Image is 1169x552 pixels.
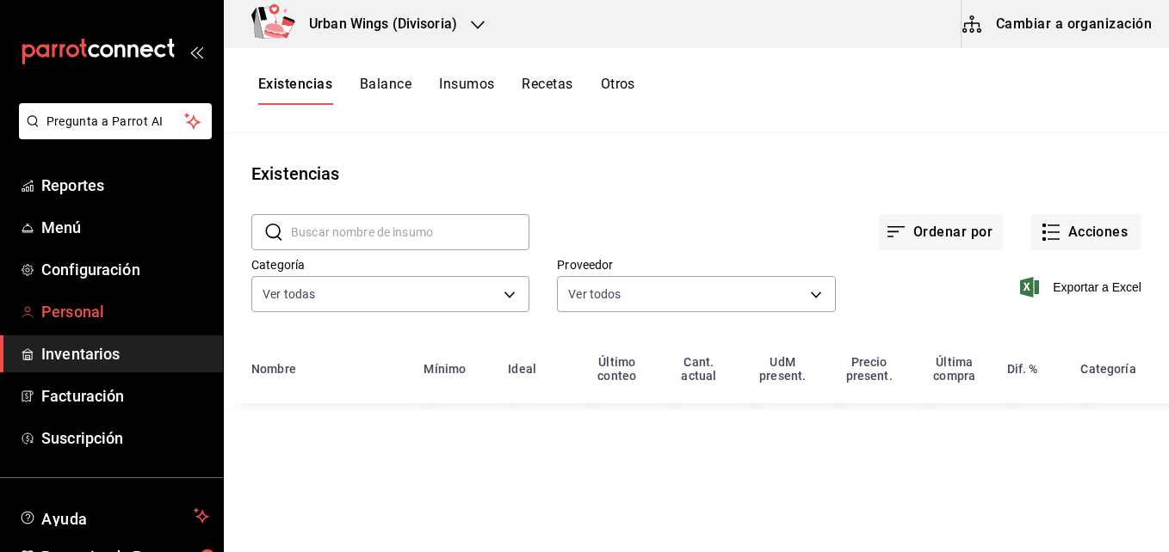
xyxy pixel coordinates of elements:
button: Exportar a Excel [1024,277,1141,297]
div: UdM present. [750,355,815,383]
div: Última compra [923,355,987,383]
span: Menú [41,216,209,239]
button: Acciones [1030,214,1141,250]
span: Facturación [41,384,209,408]
span: Suscripción [41,426,209,450]
span: Ver todos [568,285,621,303]
div: Cant. actual [669,355,729,383]
div: Último conteo [586,355,648,383]
a: Pregunta a Parrot AI [12,125,212,143]
div: navigation tabs [258,76,635,105]
label: Proveedor [557,259,835,271]
button: open_drawer_menu [189,45,203,58]
span: Ver todas [263,285,315,303]
span: Ayuda [41,506,187,526]
span: Reportes [41,174,209,197]
button: Balance [360,76,411,105]
div: Dif. % [1007,362,1038,376]
button: Ordenar por [879,214,1003,250]
div: Precio present. [836,355,901,383]
h3: Urban Wings (Divisoria) [295,14,457,34]
div: Ideal [508,362,536,376]
button: Recetas [522,76,572,105]
div: Mínimo [424,362,466,376]
div: Nombre [251,362,296,376]
input: Buscar nombre de insumo [291,215,529,249]
button: Existencias [258,76,332,105]
label: Categoría [251,259,529,271]
div: Existencias [251,161,339,187]
button: Insumos [439,76,494,105]
button: Otros [601,76,635,105]
span: Inventarios [41,342,209,365]
span: Pregunta a Parrot AI [46,113,185,131]
div: Categoría [1080,362,1135,376]
button: Pregunta a Parrot AI [19,103,212,139]
span: Personal [41,300,209,323]
span: Configuración [41,258,209,281]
